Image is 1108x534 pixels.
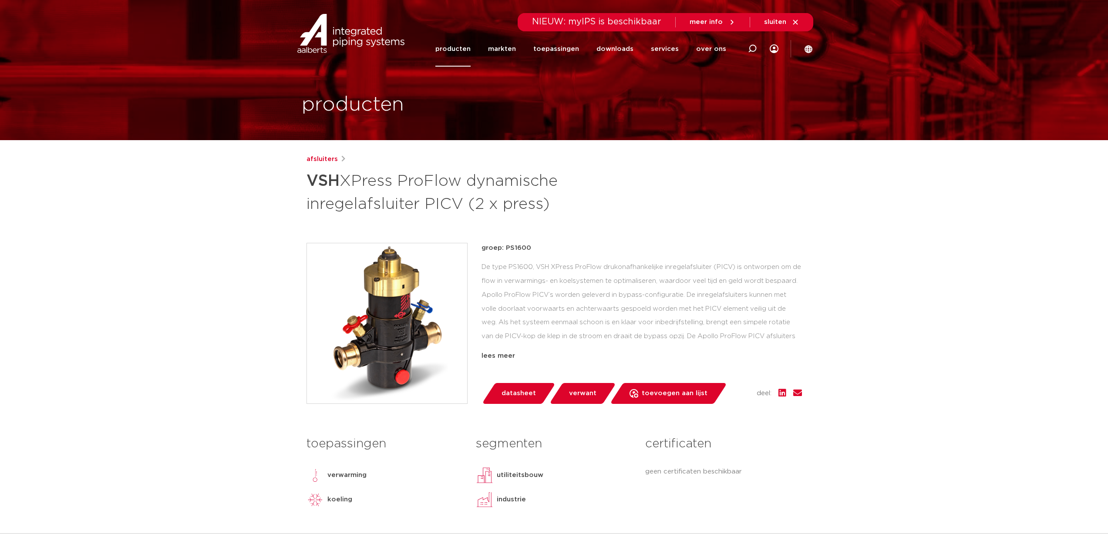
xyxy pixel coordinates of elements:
[690,18,736,26] a: meer info
[302,91,404,119] h1: producten
[757,388,771,399] span: deel:
[532,17,661,26] span: NIEUW: myIPS is beschikbaar
[770,31,778,67] div: my IPS
[690,19,723,25] span: meer info
[651,31,679,67] a: services
[476,467,493,484] img: utiliteitsbouw
[764,18,799,26] a: sluiten
[327,494,352,505] p: koeling
[502,386,536,400] span: datasheet
[482,351,802,361] div: lees meer
[488,31,516,67] a: markten
[549,383,616,404] a: verwant
[642,386,707,400] span: toevoegen aan lijst
[596,31,633,67] a: downloads
[306,154,338,165] a: afsluiters
[306,168,633,215] h1: XPress ProFlow dynamische inregelafsluiter PICV (2 x press)
[327,470,367,480] p: verwarming
[476,435,632,453] h3: segmenten
[435,31,471,67] a: producten
[482,383,556,404] a: datasheet
[307,243,467,403] img: Product Image for VSH XPress ProFlow dynamische inregelafsluiter PICV (2 x press)
[696,31,726,67] a: over ons
[764,19,786,25] span: sluiten
[306,467,324,484] img: verwarming
[645,435,802,453] h3: certificaten
[435,31,726,67] nav: Menu
[306,435,463,453] h3: toepassingen
[306,173,340,189] strong: VSH
[497,494,526,505] p: industrie
[533,31,579,67] a: toepassingen
[476,491,493,508] img: industrie
[645,467,802,477] p: geen certificaten beschikbaar
[482,260,802,347] div: De type PS1600, VSH XPress ProFlow drukonafhankelijke inregelafsluiter (PICV) is ontworpen om de ...
[569,386,596,400] span: verwant
[482,243,802,253] p: groep: PS1600
[306,491,324,508] img: koeling
[497,470,543,480] p: utiliteitsbouw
